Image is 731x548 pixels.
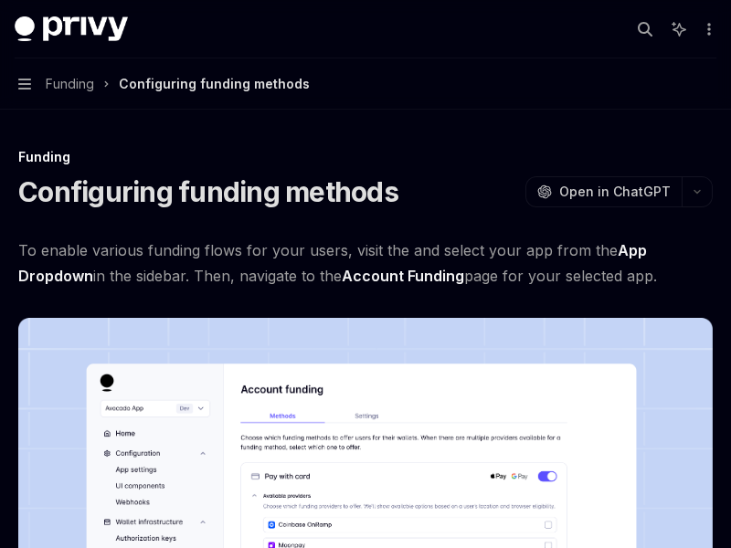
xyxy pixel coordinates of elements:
img: dark logo [15,16,128,42]
span: To enable various funding flows for your users, visit the and select your app from the in the sid... [18,237,713,289]
h1: Configuring funding methods [18,175,398,208]
button: More actions [698,16,716,42]
div: Configuring funding methods [119,73,310,95]
span: Funding [46,73,94,95]
button: Open in ChatGPT [525,176,682,207]
div: Funding [18,148,713,166]
span: Open in ChatGPT [559,183,671,201]
a: Account Funding [342,267,464,286]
